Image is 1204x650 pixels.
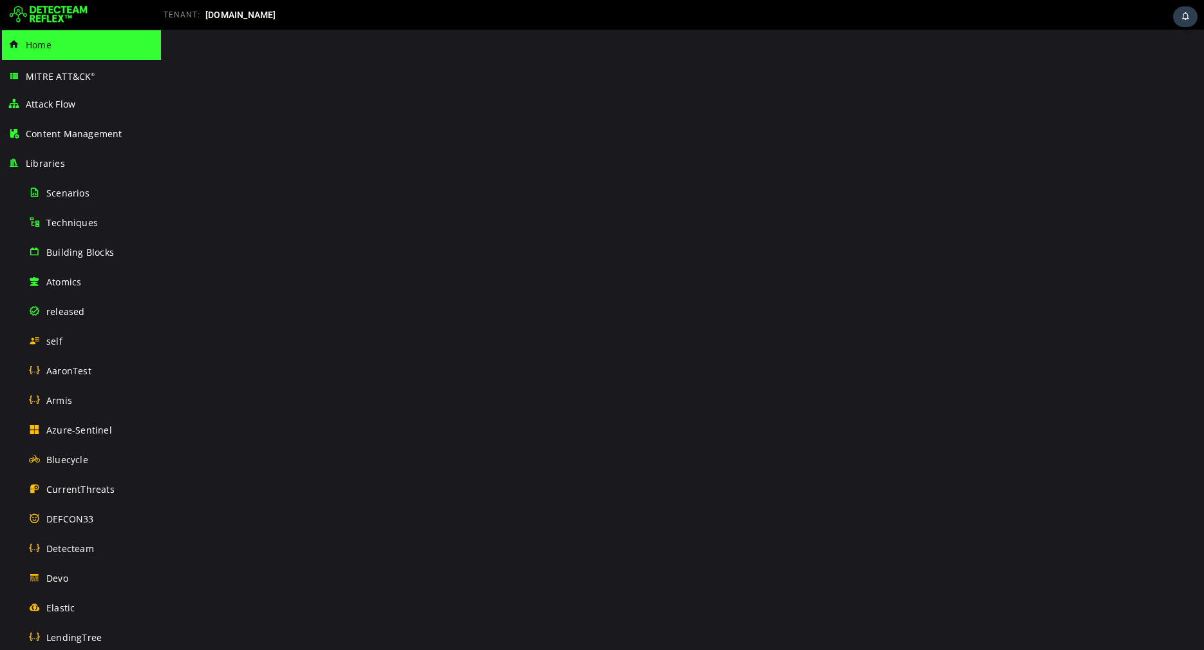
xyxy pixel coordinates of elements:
span: LendingTree [46,631,102,644]
span: Bluecycle [46,454,88,466]
span: Libraries [26,157,65,169]
span: Devo [46,572,68,584]
span: Azure-Sentinel [46,424,112,436]
span: Scenarios [46,187,89,199]
span: Elastic [46,602,75,614]
span: MITRE ATT&CK [26,70,95,82]
span: CurrentThreats [46,483,115,495]
span: Atomics [46,276,81,288]
span: self [46,335,62,347]
span: Attack Flow [26,98,75,110]
span: Detecteam [46,542,94,555]
span: TENANT: [164,10,200,19]
div: Task Notifications [1173,6,1198,27]
span: [DOMAIN_NAME] [205,10,276,20]
sup: ® [91,72,95,77]
span: Home [26,39,52,51]
span: Armis [46,394,72,406]
span: DEFCON33 [46,513,94,525]
span: Building Blocks [46,246,114,258]
span: AaronTest [46,365,91,377]
span: Techniques [46,216,98,229]
span: released [46,305,85,318]
span: Content Management [26,128,122,140]
img: Detecteam logo [10,5,88,25]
